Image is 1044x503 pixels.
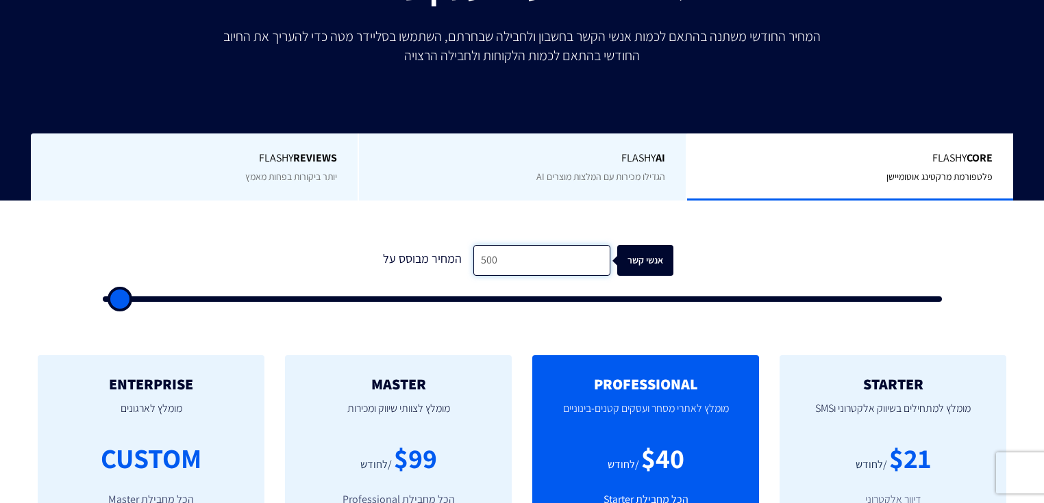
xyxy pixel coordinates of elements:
span: Flashy [708,151,993,166]
div: /לחודש [360,457,392,473]
div: המחיר מבוסס על [371,245,473,276]
h2: STARTER [800,376,986,392]
span: Flashy [380,151,664,166]
span: יותר ביקורות בפחות מאמץ [245,170,337,183]
div: $21 [889,439,931,478]
span: Flashy [51,151,338,166]
div: $40 [641,439,684,478]
p: מומלץ לארגונים [58,392,244,439]
b: Core [967,151,993,165]
h2: MASTER [306,376,491,392]
span: פלטפורמת מרקטינג אוטומיישן [886,170,993,183]
div: $99 [394,439,437,478]
div: /לחודש [608,457,639,473]
div: /לחודש [856,457,887,473]
h2: ENTERPRISE [58,376,244,392]
p: המחיר החודשי משתנה בהתאם לכמות אנשי הקשר בחשבון ולחבילה שבחרתם, השתמשו בסליידר מטה כדי להעריך את ... [214,27,830,65]
h2: PROFESSIONAL [553,376,738,392]
p: מומלץ לצוותי שיווק ומכירות [306,392,491,439]
p: מומלץ לאתרי מסחר ועסקים קטנים-בינוניים [553,392,738,439]
span: הגדילו מכירות עם המלצות מוצרים AI [536,170,665,183]
div: אנשי קשר [624,245,680,276]
div: CUSTOM [101,439,201,478]
b: AI [656,151,665,165]
b: REVIEWS [293,151,337,165]
p: מומלץ למתחילים בשיווק אלקטרוני וSMS [800,392,986,439]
